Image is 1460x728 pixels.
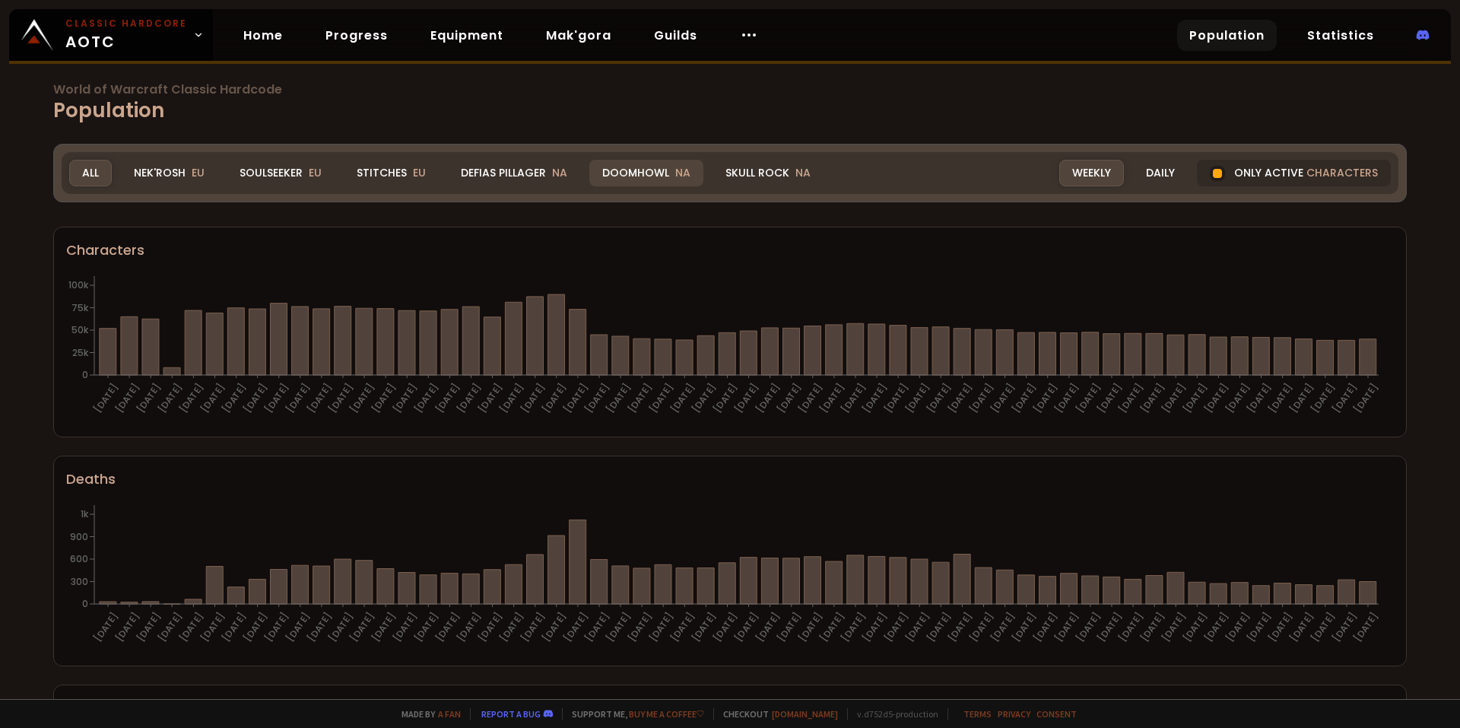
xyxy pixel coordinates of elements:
[390,381,420,415] text: [DATE]
[198,610,227,644] text: [DATE]
[413,165,426,180] span: EU
[91,610,121,644] text: [DATE]
[988,381,1017,415] text: [DATE]
[860,381,890,415] text: [DATE]
[284,381,313,415] text: [DATE]
[998,708,1030,720] a: Privacy
[1201,610,1231,644] text: [DATE]
[903,610,932,644] text: [DATE]
[1159,610,1189,644] text: [DATE]
[817,381,847,415] text: [DATE]
[497,610,526,644] text: [DATE]
[390,610,420,644] text: [DATE]
[604,610,633,644] text: [DATE]
[448,160,580,186] div: Defias Pillager
[966,381,996,415] text: [DATE]
[134,381,163,415] text: [DATE]
[1223,610,1252,644] text: [DATE]
[710,381,740,415] text: [DATE]
[1265,610,1295,644] text: [DATE]
[326,381,356,415] text: [DATE]
[475,610,505,644] text: [DATE]
[552,165,567,180] span: NA
[198,381,227,415] text: [DATE]
[1223,381,1252,415] text: [DATE]
[540,610,570,644] text: [DATE]
[847,708,938,720] span: v. d752d5 - production
[668,381,697,415] text: [DATE]
[753,610,782,644] text: [DATE]
[561,381,591,415] text: [DATE]
[411,610,441,644] text: [DATE]
[71,301,89,314] tspan: 75k
[1095,610,1125,644] text: [DATE]
[326,610,356,644] text: [DATE]
[305,381,335,415] text: [DATE]
[839,610,868,644] text: [DATE]
[582,610,612,644] text: [DATE]
[481,708,541,720] a: Report a bug
[1351,610,1381,644] text: [DATE]
[646,381,676,415] text: [DATE]
[219,381,249,415] text: [DATE]
[9,9,213,61] a: Classic HardcoreAOTC
[71,323,89,336] tspan: 50k
[81,507,89,520] tspan: 1k
[433,610,462,644] text: [DATE]
[369,610,398,644] text: [DATE]
[305,610,335,644] text: [DATE]
[881,610,911,644] text: [DATE]
[1074,381,1103,415] text: [DATE]
[438,708,461,720] a: a fan
[1159,381,1189,415] text: [DATE]
[192,165,205,180] span: EU
[219,610,249,644] text: [DATE]
[519,381,548,415] text: [DATE]
[497,381,526,415] text: [DATE]
[91,381,121,415] text: [DATE]
[454,610,484,644] text: [DATE]
[1177,20,1277,51] a: Population
[262,610,292,644] text: [DATE]
[262,381,292,415] text: [DATE]
[65,17,187,53] span: AOTC
[1309,610,1338,644] text: [DATE]
[732,381,761,415] text: [DATE]
[1265,381,1295,415] text: [DATE]
[1244,381,1274,415] text: [DATE]
[924,381,954,415] text: [DATE]
[689,610,719,644] text: [DATE]
[689,381,719,415] text: [DATE]
[966,610,996,644] text: [DATE]
[796,381,826,415] text: [DATE]
[348,381,377,415] text: [DATE]
[392,708,461,720] span: Made by
[82,368,88,381] tspan: 0
[65,17,187,30] small: Classic Hardcore
[155,610,185,644] text: [DATE]
[796,610,826,644] text: [DATE]
[1351,381,1381,415] text: [DATE]
[963,708,992,720] a: Terms
[309,165,322,180] span: EU
[710,610,740,644] text: [DATE]
[604,381,633,415] text: [DATE]
[753,381,782,415] text: [DATE]
[1036,708,1077,720] a: Consent
[540,381,570,415] text: [DATE]
[775,610,805,644] text: [DATE]
[418,20,516,51] a: Equipment
[582,381,612,415] text: [DATE]
[66,240,1394,260] div: Characters
[772,708,838,720] a: [DOMAIN_NAME]
[1052,381,1082,415] text: [DATE]
[53,84,1407,96] span: World of Warcraft Classic Hardcode
[113,610,142,644] text: [DATE]
[775,381,805,415] text: [DATE]
[313,20,400,51] a: Progress
[69,160,112,186] div: All
[795,165,811,180] span: NA
[1138,610,1167,644] text: [DATE]
[561,610,591,644] text: [DATE]
[176,610,206,644] text: [DATE]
